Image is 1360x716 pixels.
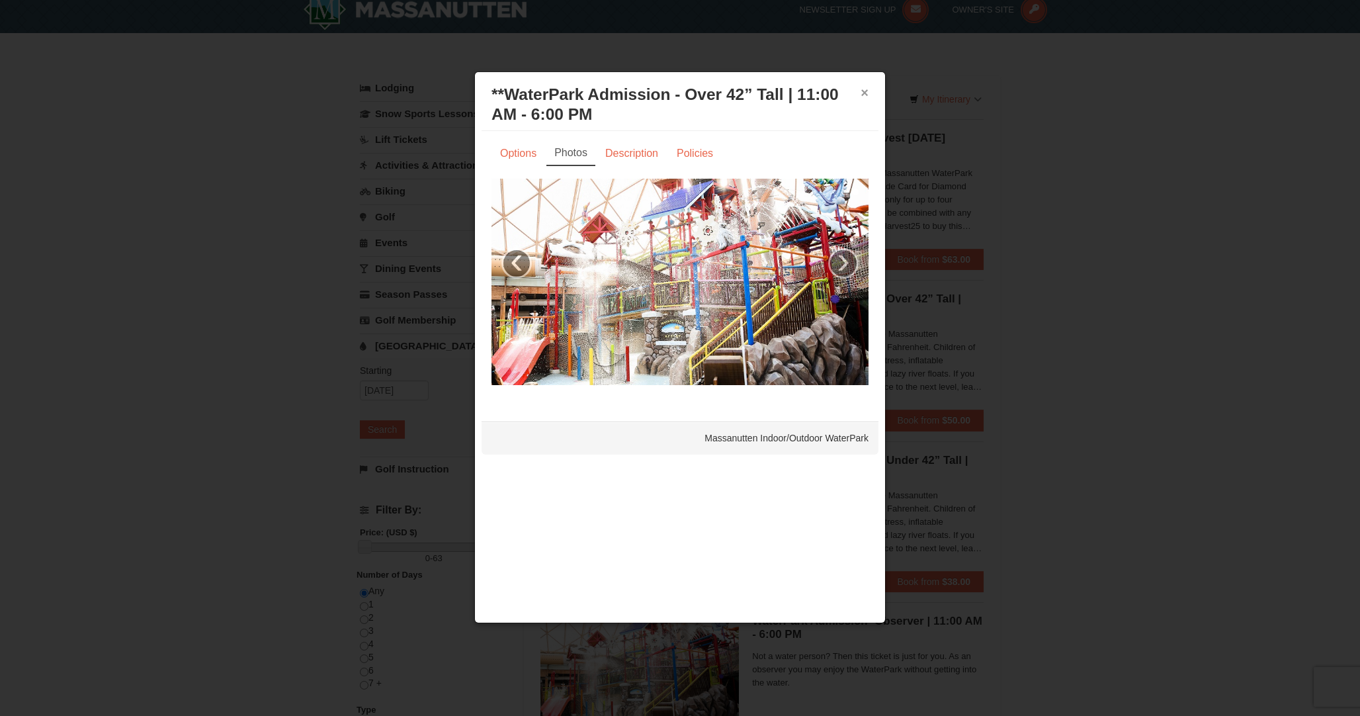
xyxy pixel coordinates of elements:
div: Massanutten Indoor/Outdoor WaterPark [482,422,878,455]
a: Policies [668,141,722,166]
button: × [861,86,869,99]
a: › [828,248,859,279]
a: Description [597,141,667,166]
a: Photos [546,141,595,166]
img: 6619917-727-4b55a78c.jpg [491,179,869,385]
a: Options [491,141,545,166]
h3: **WaterPark Admission - Over 42” Tall | 11:00 AM - 6:00 PM [491,85,869,124]
a: ‹ [501,248,532,279]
